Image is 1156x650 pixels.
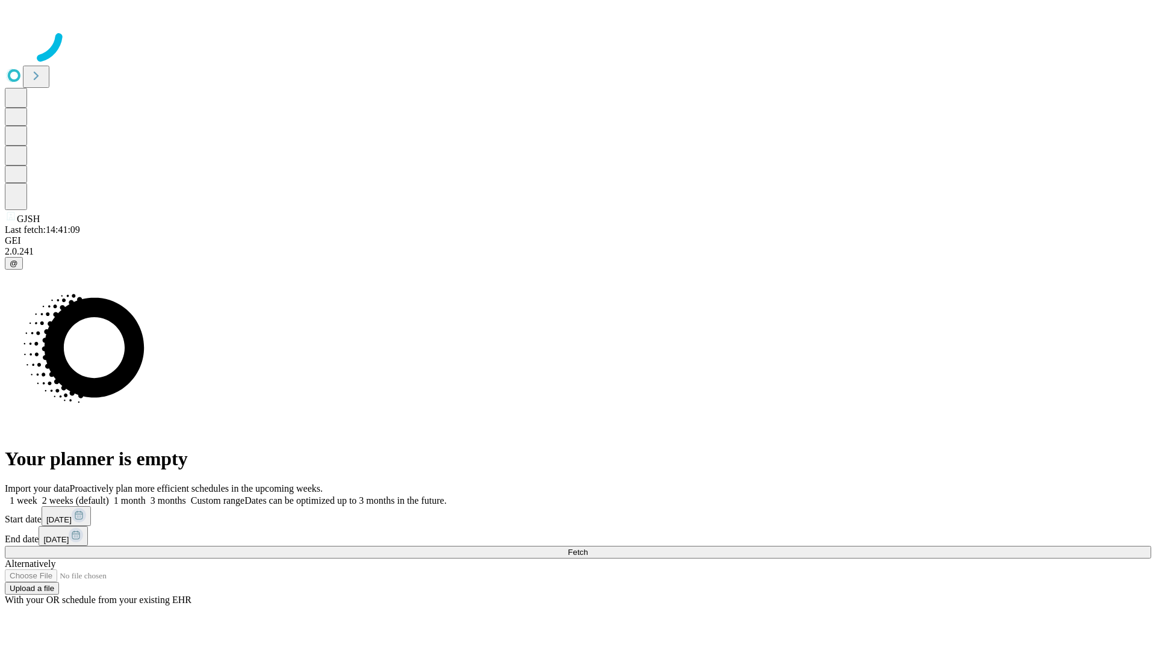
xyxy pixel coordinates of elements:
[151,495,186,506] span: 3 months
[244,495,446,506] span: Dates can be optimized up to 3 months in the future.
[10,495,37,506] span: 1 week
[5,526,1151,546] div: End date
[39,526,88,546] button: [DATE]
[5,257,23,270] button: @
[5,595,191,605] span: With your OR schedule from your existing EHR
[5,506,1151,526] div: Start date
[568,548,588,557] span: Fetch
[17,214,40,224] span: GJSH
[5,246,1151,257] div: 2.0.241
[191,495,244,506] span: Custom range
[5,546,1151,559] button: Fetch
[42,495,109,506] span: 2 weeks (default)
[5,559,55,569] span: Alternatively
[5,483,70,494] span: Import your data
[43,535,69,544] span: [DATE]
[70,483,323,494] span: Proactively plan more efficient schedules in the upcoming weeks.
[5,448,1151,470] h1: Your planner is empty
[5,582,59,595] button: Upload a file
[10,259,18,268] span: @
[46,515,72,524] span: [DATE]
[5,235,1151,246] div: GEI
[5,224,80,235] span: Last fetch: 14:41:09
[114,495,146,506] span: 1 month
[42,506,91,526] button: [DATE]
